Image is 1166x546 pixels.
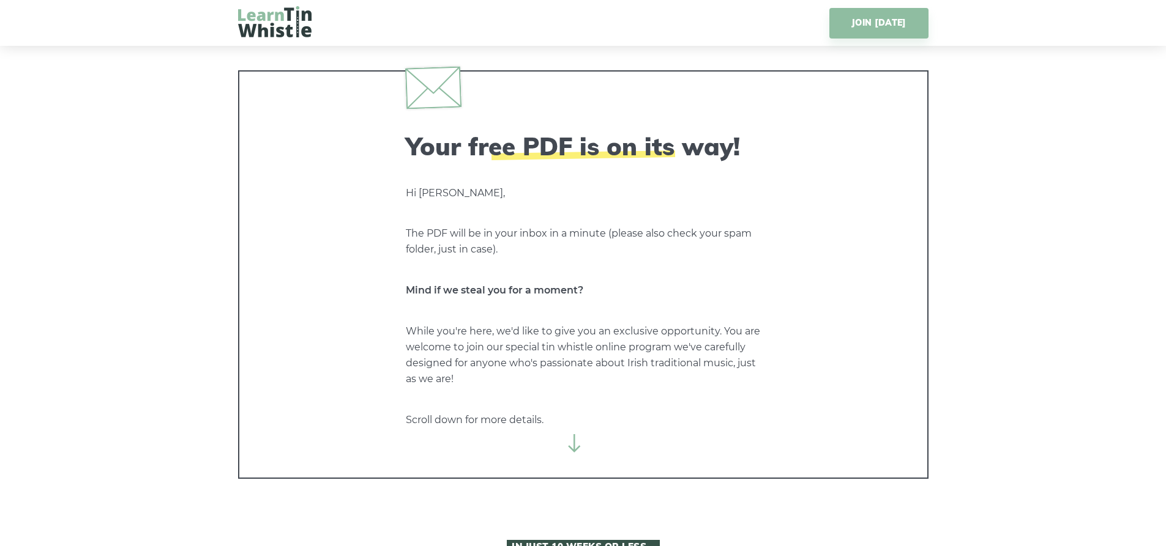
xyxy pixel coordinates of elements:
[405,66,461,109] img: envelope.svg
[406,412,761,428] p: Scroll down for more details.
[406,323,761,387] p: While you're here, we'd like to give you an exclusive opportunity. You are welcome to join our sp...
[406,185,761,201] p: Hi [PERSON_NAME],
[406,284,583,296] strong: Mind if we steal you for a moment?
[406,131,761,161] h2: Your free PDF is on its way!
[829,8,928,39] a: JOIN [DATE]
[406,226,761,257] p: The PDF will be in your inbox in a minute (please also check your spam folder, just in case).
[238,6,312,37] img: LearnTinWhistle.com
